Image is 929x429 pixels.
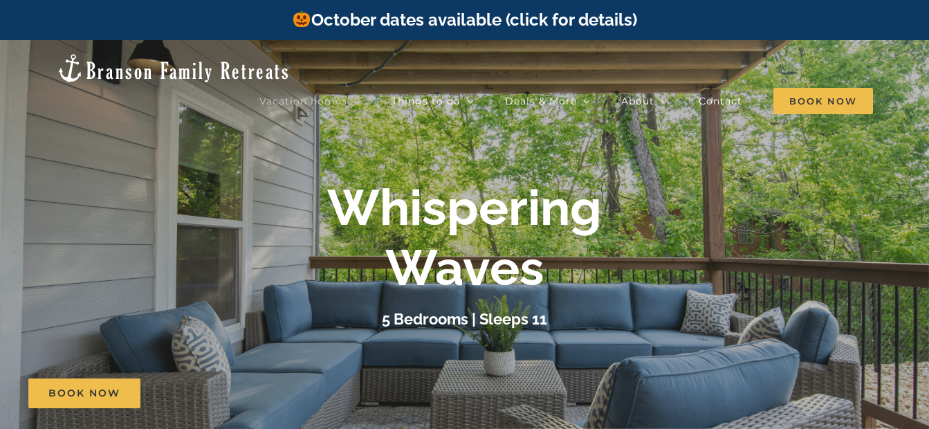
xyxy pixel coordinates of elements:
[621,87,668,115] a: About
[382,310,547,328] h3: 5 Bedrooms | Sleeps 11
[28,378,140,408] a: Book Now
[292,10,636,30] a: October dates available (click for details)
[392,87,474,115] a: Things to do
[48,387,120,399] span: Book Now
[505,87,590,115] a: Deals & More
[259,96,347,106] span: Vacation homes
[327,178,602,296] b: Whispering Waves
[505,96,577,106] span: Deals & More
[293,10,310,27] img: 🎃
[56,53,291,84] img: Branson Family Retreats Logo
[392,96,461,106] span: Things to do
[259,87,873,115] nav: Main Menu
[699,96,742,106] span: Contact
[621,96,654,106] span: About
[259,87,360,115] a: Vacation homes
[699,87,742,115] a: Contact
